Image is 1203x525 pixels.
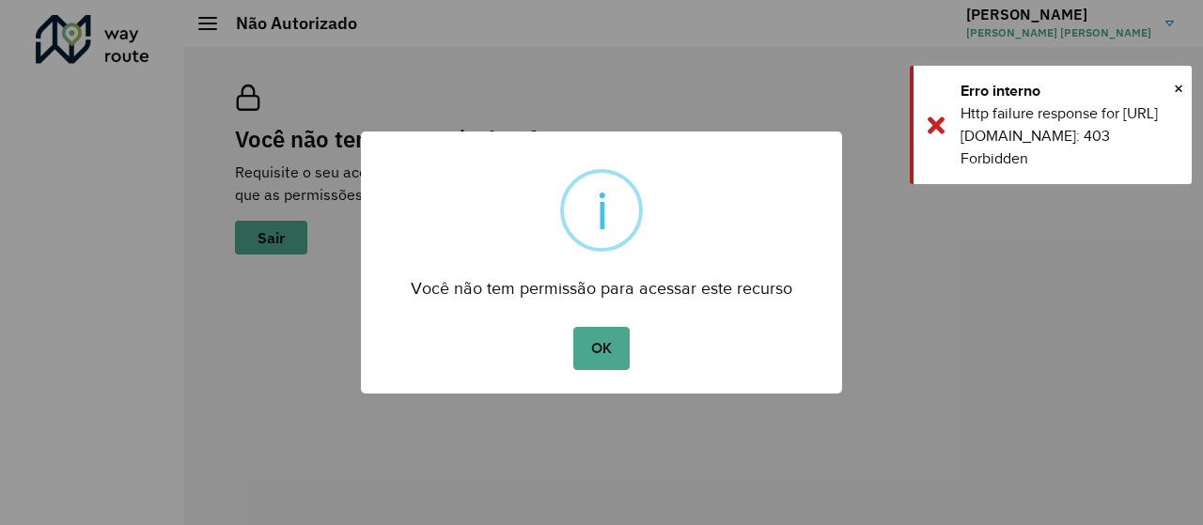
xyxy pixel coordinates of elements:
button: OK [573,327,629,370]
div: Http failure response for [URL][DOMAIN_NAME]: 403 Forbidden [961,102,1178,170]
button: Close [1174,74,1183,102]
span: × [1174,74,1183,102]
div: i [596,173,608,248]
div: Você não tem permissão para acessar este recurso [361,261,842,303]
div: Erro interno [961,80,1178,102]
